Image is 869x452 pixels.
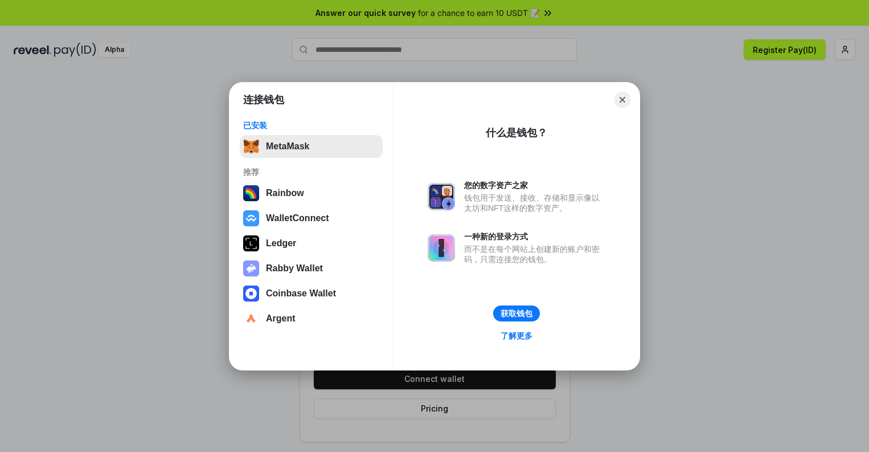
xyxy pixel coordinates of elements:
div: Argent [266,313,296,324]
button: Ledger [240,232,383,255]
img: svg+xml,%3Csvg%20xmlns%3D%22http%3A%2F%2Fwww.w3.org%2F2000%2Fsvg%22%20fill%3D%22none%22%20viewBox... [428,234,455,262]
button: WalletConnect [240,207,383,230]
img: svg+xml,%3Csvg%20fill%3D%22none%22%20height%3D%2233%22%20viewBox%3D%220%200%2035%2033%22%20width%... [243,139,259,154]
img: svg+xml,%3Csvg%20width%3D%2228%22%20height%3D%2228%22%20viewBox%3D%220%200%2028%2028%22%20fill%3D... [243,286,259,302]
a: 了解更多 [494,328,539,343]
div: 钱包用于发送、接收、存储和显示像以太坊和NFT这样的数字资产。 [464,193,605,213]
div: 了解更多 [501,331,532,341]
button: 获取钱包 [493,306,540,321]
div: 推荐 [243,167,379,177]
button: Rainbow [240,182,383,205]
img: svg+xml,%3Csvg%20xmlns%3D%22http%3A%2F%2Fwww.w3.org%2F2000%2Fsvg%22%20width%3D%2228%22%20height%3... [243,235,259,251]
div: 而不是在每个网站上创建新的账户和密码，只需连接您的钱包。 [464,244,605,264]
button: Argent [240,307,383,330]
div: 已安装 [243,120,379,131]
div: Rabby Wallet [266,263,323,274]
div: Coinbase Wallet [266,288,336,299]
button: MetaMask [240,135,383,158]
h1: 连接钱包 [243,93,284,107]
img: svg+xml,%3Csvg%20width%3D%2228%22%20height%3D%2228%22%20viewBox%3D%220%200%2028%2028%22%20fill%3D... [243,311,259,327]
img: svg+xml,%3Csvg%20width%3D%2228%22%20height%3D%2228%22%20viewBox%3D%220%200%2028%2028%22%20fill%3D... [243,210,259,226]
div: 您的数字资产之家 [464,180,605,190]
div: 什么是钱包？ [486,126,547,140]
div: Rainbow [266,188,304,198]
div: MetaMask [266,141,309,152]
button: Coinbase Wallet [240,282,383,305]
div: Ledger [266,238,296,249]
div: WalletConnect [266,213,329,223]
div: 获取钱包 [501,308,532,319]
img: svg+xml,%3Csvg%20xmlns%3D%22http%3A%2F%2Fwww.w3.org%2F2000%2Fsvg%22%20fill%3D%22none%22%20viewBox... [428,183,455,210]
div: 一种新的登录方式 [464,231,605,242]
button: Rabby Wallet [240,257,383,280]
img: svg+xml,%3Csvg%20width%3D%22120%22%20height%3D%22120%22%20viewBox%3D%220%200%20120%20120%22%20fil... [243,185,259,201]
button: Close [614,92,630,108]
img: svg+xml,%3Csvg%20xmlns%3D%22http%3A%2F%2Fwww.w3.org%2F2000%2Fsvg%22%20fill%3D%22none%22%20viewBox... [243,260,259,276]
